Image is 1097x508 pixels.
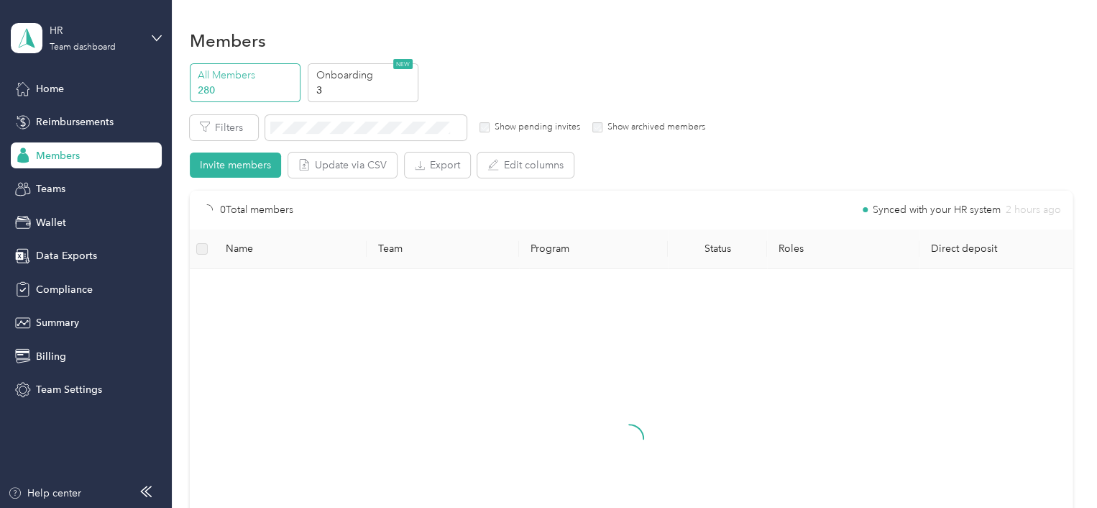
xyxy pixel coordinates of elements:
span: Name [226,242,355,255]
p: 3 [316,83,414,98]
span: Wallet [36,215,66,230]
span: Data Exports [36,248,97,263]
label: Show pending invites [490,121,580,134]
div: HR [50,23,139,38]
h1: Members [190,33,266,48]
th: Name [214,230,367,269]
span: Billing [36,349,66,364]
p: Onboarding [316,68,414,83]
span: Members [36,148,80,163]
th: Team [367,230,519,269]
span: Compliance [36,282,93,297]
span: 2 hours ago [1006,205,1061,215]
span: Summary [36,315,79,330]
label: Show archived members [602,121,705,134]
th: Status [668,230,767,269]
span: Reimbursements [36,114,114,130]
th: Program [519,230,668,269]
p: 0 Total members [220,202,293,218]
th: Direct deposit [919,230,1072,269]
button: Filters [190,115,258,140]
button: Help center [8,486,81,501]
iframe: Everlance-gr Chat Button Frame [1016,427,1097,508]
span: NEW [393,59,413,69]
button: Edit columns [477,153,574,178]
th: Roles [767,230,919,269]
p: 280 [198,83,295,98]
span: Home [36,81,64,96]
span: Team Settings [36,382,102,397]
div: Team dashboard [50,43,116,52]
button: Update via CSV [288,153,397,178]
span: Synced with your HR system [873,205,1001,215]
span: Teams [36,181,65,196]
button: Export [405,153,470,178]
button: Invite members [190,153,281,178]
p: All Members [198,68,295,83]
